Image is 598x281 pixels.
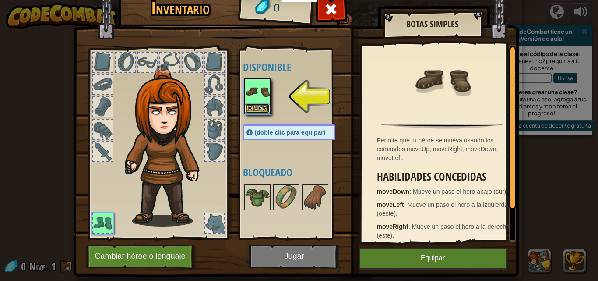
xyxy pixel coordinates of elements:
font: Cambiar héroe o lenguaje [95,252,185,261]
font: Disponible [243,60,291,74]
font: moveLeft [377,201,404,208]
font: moveRight [377,223,408,230]
button: Equipar [245,104,270,113]
font: (doble clic para equipar) [255,129,326,136]
font: Mueve un paso el hero abajo (sur). [413,188,508,195]
font: : [408,223,410,230]
img: hair_f2.png [121,65,215,227]
font: moveDown [377,188,410,195]
button: Equipar [359,248,507,270]
img: portrait.png [245,185,270,210]
font: : [409,188,411,195]
font: Habilidades concedidas [377,169,486,184]
font: Permite que tu héroe se mueva usando los comandos moveUp, moveRight, moveDown, moveLeft. [377,137,498,161]
img: hr.png [381,123,503,129]
img: portrait.png [303,185,327,210]
font: Botas simples [406,18,458,30]
font: : [404,201,406,208]
font: Mueve un paso el hero a la derecha (este). [377,223,510,239]
font: Bloqueado [243,165,292,179]
font: Equipar [421,255,445,262]
font: Mueve un paso el hero a la izquierda (oeste). [377,201,508,217]
font: Equipar [248,106,267,111]
button: Cambiar héroe o lenguaje [86,245,197,269]
img: portrait.png [245,79,270,104]
img: portrait.png [414,51,471,108]
font: 0 [273,1,280,14]
img: portrait.png [274,185,299,210]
